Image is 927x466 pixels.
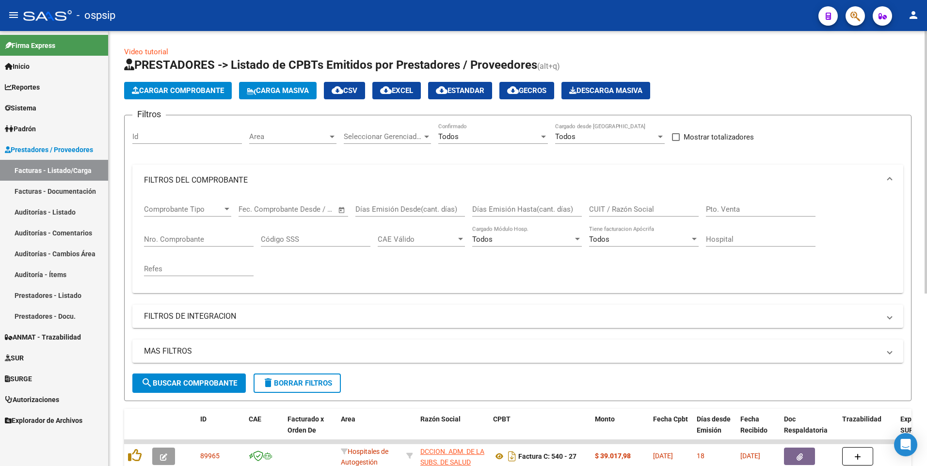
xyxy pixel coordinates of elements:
datatable-header-cell: Facturado x Orden De [284,409,337,451]
span: Area [249,132,328,141]
span: Fecha Recibido [740,415,767,434]
datatable-header-cell: Trazabilidad [838,409,896,451]
span: Inicio [5,61,30,72]
datatable-header-cell: Monto [591,409,649,451]
datatable-header-cell: Fecha Cpbt [649,409,693,451]
mat-expansion-panel-header: FILTROS DE INTEGRACION [132,305,903,328]
span: Razón Social [420,415,461,423]
span: Sistema [5,103,36,113]
span: Días desde Emisión [697,415,731,434]
span: CAE Válido [378,235,456,244]
mat-panel-title: FILTROS DE INTEGRACION [144,311,880,322]
app-download-masive: Descarga masiva de comprobantes (adjuntos) [561,82,650,99]
span: SUR [5,353,24,363]
span: SURGE [5,373,32,384]
span: Buscar Comprobante [141,379,237,388]
button: Buscar Comprobante [132,373,246,393]
span: Cargar Comprobante [132,86,224,95]
mat-panel-title: FILTROS DEL COMPROBANTE [144,175,880,186]
div: Open Intercom Messenger [894,433,917,456]
span: Todos [438,132,459,141]
i: Descargar documento [506,449,518,464]
mat-icon: cloud_download [436,84,448,96]
mat-icon: search [141,377,153,388]
mat-icon: person [908,9,919,21]
button: Descarga Masiva [561,82,650,99]
span: Area [341,415,355,423]
span: Carga Masiva [247,86,309,95]
datatable-header-cell: Razón Social [416,409,489,451]
span: Prestadores / Proveedores [5,144,93,155]
span: Padrón [5,124,36,134]
span: CSV [332,86,357,95]
span: Todos [589,235,609,244]
datatable-header-cell: Doc Respaldatoria [780,409,838,451]
a: Video tutorial [124,47,168,56]
span: 18 [697,452,704,460]
button: EXCEL [372,82,421,99]
button: Gecros [499,82,554,99]
span: CAE [249,415,261,423]
span: Todos [472,235,493,244]
span: CPBT [493,415,511,423]
datatable-header-cell: Días desde Emisión [693,409,736,451]
div: FILTROS DEL COMPROBANTE [132,196,903,293]
button: Estandar [428,82,492,99]
mat-icon: cloud_download [507,84,519,96]
button: Open calendar [336,204,348,216]
datatable-header-cell: Fecha Recibido [736,409,780,451]
button: Cargar Comprobante [124,82,232,99]
span: Fecha Cpbt [653,415,688,423]
datatable-header-cell: CPBT [489,409,591,451]
button: CSV [324,82,365,99]
span: - ospsip [77,5,115,26]
mat-expansion-panel-header: FILTROS DEL COMPROBANTE [132,165,903,196]
span: Descarga Masiva [569,86,642,95]
mat-icon: cloud_download [332,84,343,96]
datatable-header-cell: Area [337,409,402,451]
span: Autorizaciones [5,394,59,405]
mat-icon: cloud_download [380,84,392,96]
input: Fecha inicio [239,205,278,214]
strong: $ 39.017,98 [595,452,631,460]
span: Todos [555,132,575,141]
span: Firma Express [5,40,55,51]
span: Explorador de Archivos [5,415,82,426]
span: Reportes [5,82,40,93]
span: [DATE] [740,452,760,460]
datatable-header-cell: ID [196,409,245,451]
h3: Filtros [132,108,166,121]
input: Fecha fin [287,205,334,214]
span: Gecros [507,86,546,95]
span: Doc Respaldatoria [784,415,828,434]
span: Seleccionar Gerenciador [344,132,422,141]
span: 89965 [200,452,220,460]
mat-icon: delete [262,377,274,388]
datatable-header-cell: CAE [245,409,284,451]
button: Carga Masiva [239,82,317,99]
span: PRESTADORES -> Listado de CPBTs Emitidos por Prestadores / Proveedores [124,58,537,72]
mat-icon: menu [8,9,19,21]
span: ID [200,415,207,423]
strong: Factura C: 540 - 27 [518,452,576,460]
span: Trazabilidad [842,415,881,423]
span: Comprobante Tipo [144,205,223,214]
span: Borrar Filtros [262,379,332,388]
span: Facturado x Orden De [288,415,324,434]
span: ANMAT - Trazabilidad [5,332,81,342]
span: [DATE] [653,452,673,460]
span: EXCEL [380,86,413,95]
button: Borrar Filtros [254,373,341,393]
mat-expansion-panel-header: MAS FILTROS [132,340,903,363]
span: Estandar [436,86,484,95]
span: Mostrar totalizadores [684,131,754,143]
mat-panel-title: MAS FILTROS [144,346,880,357]
span: (alt+q) [537,62,560,71]
span: Monto [595,415,615,423]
